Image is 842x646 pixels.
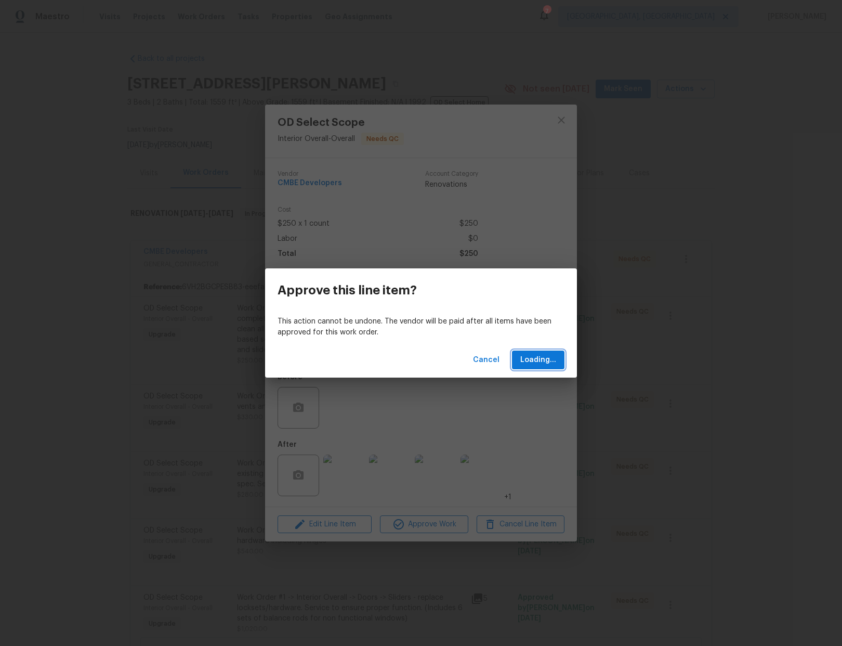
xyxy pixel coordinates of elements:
[278,316,564,338] p: This action cannot be undone. The vendor will be paid after all items have been approved for this...
[512,351,564,370] button: Loading...
[278,283,417,298] h3: Approve this line item?
[473,354,499,367] span: Cancel
[520,354,556,367] span: Loading...
[469,351,504,370] button: Cancel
